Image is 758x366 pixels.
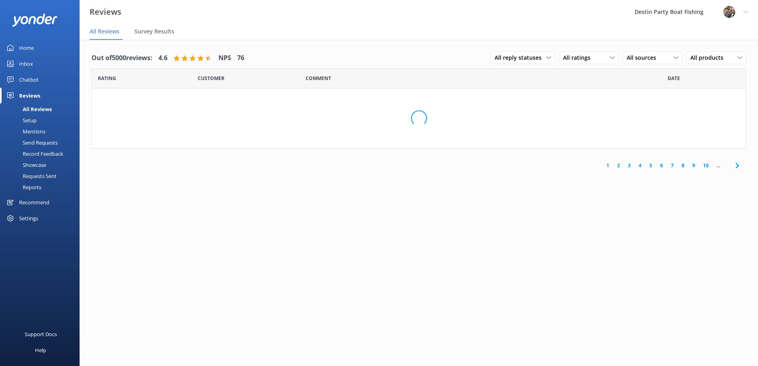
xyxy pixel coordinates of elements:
[198,74,224,82] span: Date
[19,88,40,104] div: Reviews
[5,115,80,126] a: Setup
[5,170,80,182] a: Requests Sent
[5,182,41,193] div: Reports
[92,53,152,63] h4: Out of 5000 reviews:
[563,53,595,62] span: All ratings
[5,137,58,148] div: Send Requests
[5,126,45,137] div: Mentions
[5,115,37,126] div: Setup
[19,194,49,210] div: Recommend
[90,27,119,35] span: All Reviews
[98,74,116,82] span: Date
[5,104,52,115] div: All Reviews
[690,53,728,62] span: All products
[90,6,121,18] h3: Reviews
[5,159,46,170] div: Showcase
[158,53,168,63] h4: 4.6
[5,182,80,193] a: Reports
[613,162,624,169] a: 2
[19,40,34,56] div: Home
[5,159,80,170] a: Showcase
[134,27,174,35] span: Survey Results
[635,162,645,169] a: 4
[678,162,688,169] a: 8
[645,162,656,169] a: 5
[5,137,80,148] a: Send Requests
[19,72,39,88] div: Chatbot
[723,6,735,18] img: 250-1666038197.jpg
[602,162,613,169] a: 1
[667,162,678,169] a: 7
[237,53,244,63] h4: 76
[19,210,38,226] div: Settings
[5,126,80,137] a: Mentions
[627,53,661,62] span: All sources
[5,104,80,115] a: All Reviews
[35,342,46,358] div: Help
[656,162,667,169] a: 6
[306,74,331,82] span: Question
[688,162,699,169] a: 9
[5,148,80,159] a: Record Feedback
[495,53,546,62] span: All reply statuses
[19,56,33,72] div: Inbox
[668,74,680,82] span: Date
[699,162,713,169] a: 10
[5,148,63,159] div: Record Feedback
[218,53,231,63] h4: NPS
[713,162,724,169] span: ...
[12,14,58,27] img: yonder-white-logo.png
[25,326,57,342] div: Support Docs
[624,162,635,169] a: 3
[5,170,57,182] div: Requests Sent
